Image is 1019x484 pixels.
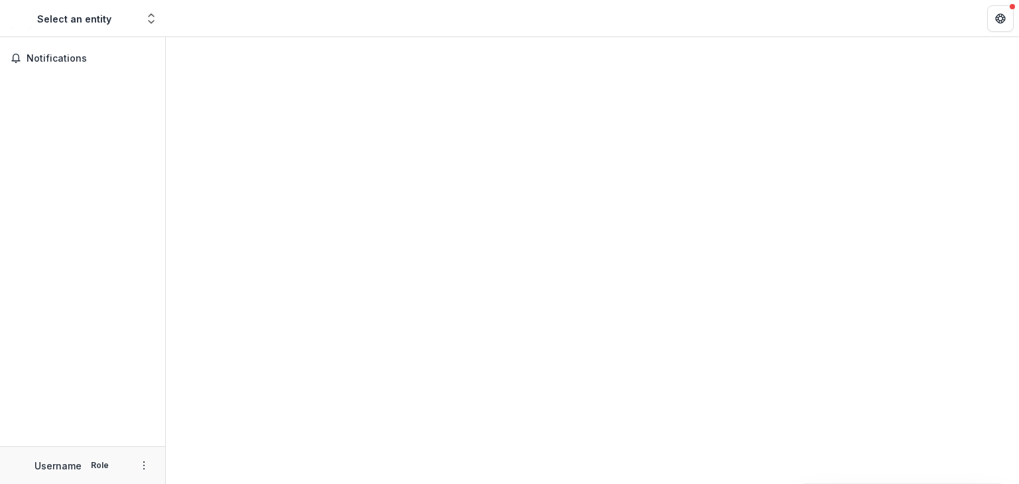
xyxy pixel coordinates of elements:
[987,5,1014,32] button: Get Help
[5,48,160,69] button: Notifications
[37,12,111,26] div: Select an entity
[87,459,113,471] p: Role
[27,53,155,64] span: Notifications
[142,5,161,32] button: Open entity switcher
[34,459,82,473] p: Username
[136,457,152,473] button: More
